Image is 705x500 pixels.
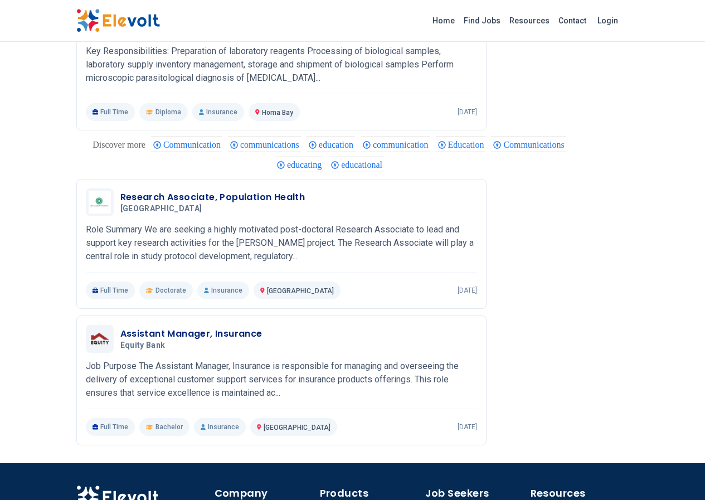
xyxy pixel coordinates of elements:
[448,140,488,149] span: Education
[267,287,334,295] span: [GEOGRAPHIC_DATA]
[151,137,222,152] div: Communication
[505,12,554,30] a: Resources
[240,140,303,149] span: communications
[341,160,386,169] span: educational
[194,418,246,436] p: Insurance
[458,286,477,295] p: [DATE]
[275,157,323,172] div: educating
[458,423,477,431] p: [DATE]
[307,137,355,152] div: education
[458,108,477,116] p: [DATE]
[591,9,625,32] a: Login
[436,137,486,152] div: Education
[120,341,166,351] span: Equity Bank
[86,223,477,263] p: Role Summary We are seeking a highly motivated post-doctoral Research Associate to lead and suppo...
[197,281,249,299] p: Insurance
[649,446,705,500] iframe: Chat Widget
[163,140,224,149] span: Communication
[373,140,432,149] span: communication
[86,45,477,85] p: Key Responsibilities: Preparation of laboratory reagents Processing of biological samples, labora...
[86,103,135,121] p: Full Time
[93,137,145,153] div: These are topics related to the article that might interest you
[287,160,325,169] span: educating
[155,286,186,295] span: Doctorate
[264,424,330,431] span: [GEOGRAPHIC_DATA]
[262,109,293,116] span: Homa Bay
[120,327,262,341] h3: Assistant Manager, Insurance
[554,12,591,30] a: Contact
[89,191,111,213] img: Aga khan University
[459,12,505,30] a: Find Jobs
[319,140,357,149] span: education
[86,281,135,299] p: Full Time
[192,103,244,121] p: Insurance
[155,423,183,431] span: Bachelor
[120,204,202,214] span: [GEOGRAPHIC_DATA]
[86,325,477,436] a: Equity BankAssistant Manager, InsuranceEquity BankJob Purpose The Assistant Manager, Insurance is...
[76,9,160,32] img: Elevolt
[86,10,477,121] a: KEMRILaboratory Technologist [GEOGRAPHIC_DATA]KEMRIKey Responsibilities: Preparation of laborator...
[329,157,384,172] div: educational
[428,12,459,30] a: Home
[86,418,135,436] p: Full Time
[228,137,301,152] div: communications
[155,108,181,116] span: Diploma
[86,360,477,400] p: Job Purpose The Assistant Manager, Insurance is responsible for managing and overseeing the deliv...
[120,191,305,204] h3: Research Associate, Population Health
[89,331,111,347] img: Equity Bank
[86,188,477,299] a: Aga khan UniversityResearch Associate, Population Health[GEOGRAPHIC_DATA]Role Summary We are seek...
[361,137,430,152] div: communication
